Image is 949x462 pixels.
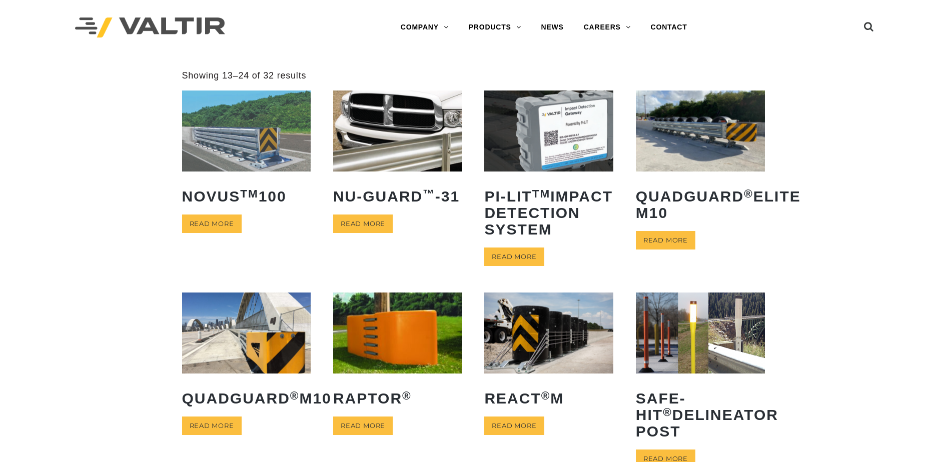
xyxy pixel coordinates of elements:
[182,180,311,212] h2: NOVUS 100
[663,406,672,418] sup: ®
[182,416,242,435] a: Read more about “QuadGuard® M10”
[636,382,765,447] h2: Safe-Hit Delineator Post
[532,187,551,200] sup: TM
[484,382,613,414] h2: REACT M
[182,382,311,414] h2: QuadGuard M10
[484,180,613,245] h2: PI-LIT Impact Detection System
[333,382,462,414] h2: RAPTOR
[484,292,613,413] a: REACT®M
[333,180,462,212] h2: NU-GUARD -31
[182,70,307,81] p: Showing 13–24 of 32 results
[541,389,551,402] sup: ®
[182,214,242,233] a: Read more about “NOVUSTM 100”
[290,389,300,402] sup: ®
[240,187,259,200] sup: TM
[636,231,695,249] a: Read more about “QuadGuard® Elite M10”
[636,292,765,446] a: Safe-Hit®Delineator Post
[744,187,753,200] sup: ®
[636,180,765,228] h2: QuadGuard Elite M10
[484,90,613,244] a: PI-LITTMImpact Detection System
[333,90,462,211] a: NU-GUARD™-31
[182,292,311,413] a: QuadGuard®M10
[391,17,459,37] a: COMPANY
[459,17,531,37] a: PRODUCTS
[641,17,697,37] a: CONTACT
[75,17,225,38] img: Valtir
[333,416,393,435] a: Read more about “RAPTOR®”
[574,17,641,37] a: CAREERS
[402,389,412,402] sup: ®
[423,187,435,200] sup: ™
[484,247,544,266] a: Read more about “PI-LITTM Impact Detection System”
[182,90,311,211] a: NOVUSTM100
[333,292,462,413] a: RAPTOR®
[333,214,393,233] a: Read more about “NU-GUARD™-31”
[636,90,765,228] a: QuadGuard®Elite M10
[531,17,574,37] a: NEWS
[484,416,544,435] a: Read more about “REACT® M”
